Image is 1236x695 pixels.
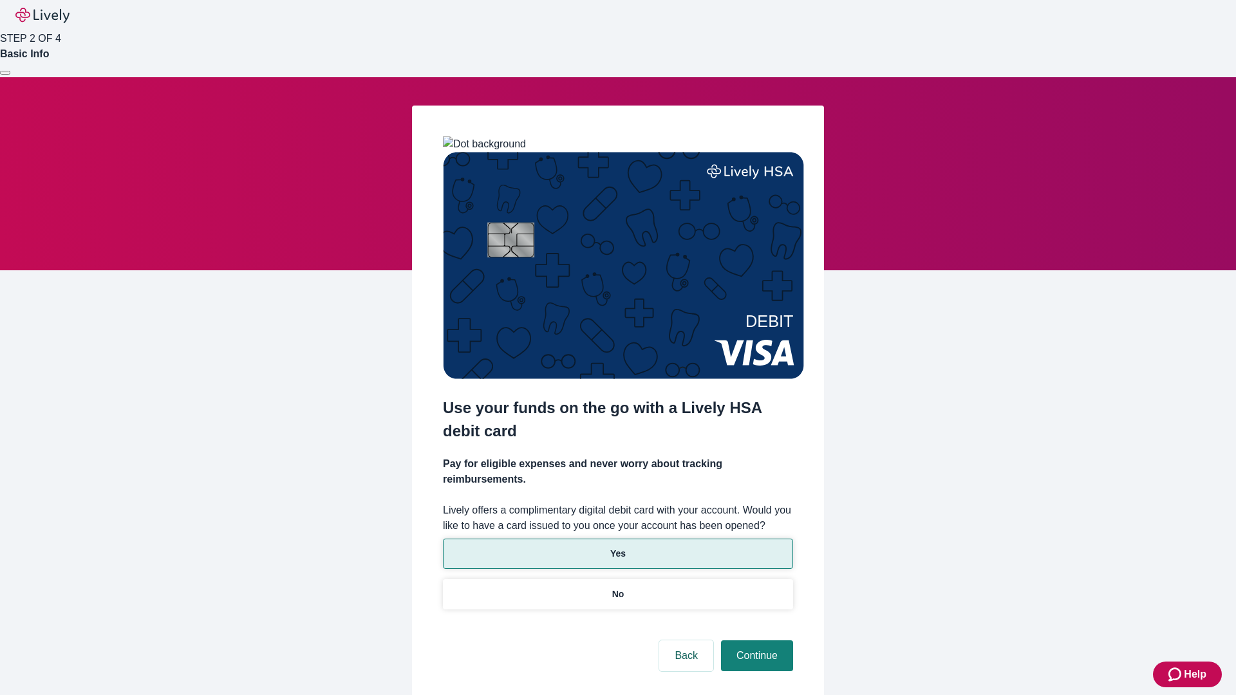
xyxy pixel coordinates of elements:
[443,152,804,379] img: Debit card
[443,539,793,569] button: Yes
[1184,667,1206,682] span: Help
[1168,667,1184,682] svg: Zendesk support icon
[443,396,793,443] h2: Use your funds on the go with a Lively HSA debit card
[443,456,793,487] h4: Pay for eligible expenses and never worry about tracking reimbursements.
[659,640,713,671] button: Back
[721,640,793,671] button: Continue
[443,503,793,533] label: Lively offers a complimentary digital debit card with your account. Would you like to have a card...
[443,579,793,609] button: No
[1153,662,1222,687] button: Zendesk support iconHelp
[612,588,624,601] p: No
[15,8,70,23] img: Lively
[443,136,526,152] img: Dot background
[610,547,626,561] p: Yes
